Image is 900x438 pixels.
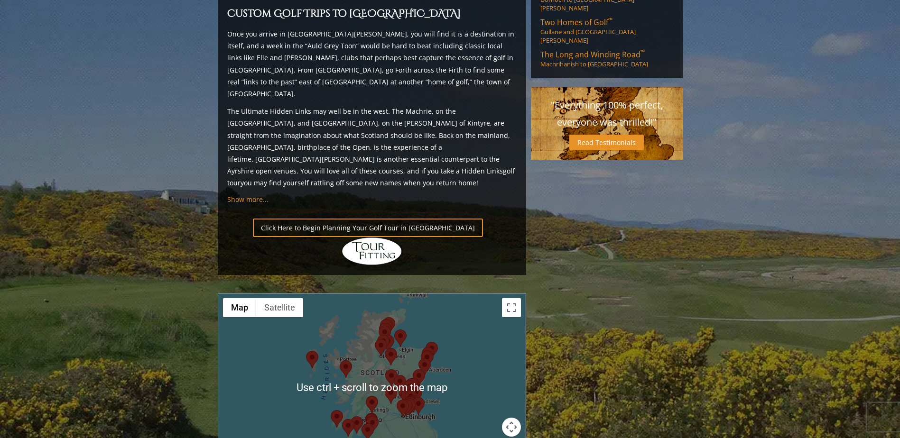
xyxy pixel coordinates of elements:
[227,166,515,187] a: golf tour
[502,418,521,437] button: Map camera controls
[540,49,673,68] a: The Long and Winding Road™Machrihanish to [GEOGRAPHIC_DATA]
[227,195,269,204] a: Show more...
[227,28,517,100] p: Once you arrive in [GEOGRAPHIC_DATA][PERSON_NAME], you will find it is a destination in itself, a...
[569,135,644,150] a: Read Testimonials
[223,298,256,317] button: Show street map
[253,219,483,237] a: Click Here to Begin Planning Your Golf Tour in [GEOGRAPHIC_DATA]
[256,298,303,317] button: Show satellite imagery
[502,298,521,317] button: Toggle fullscreen view
[227,105,517,189] p: The Ultimate Hidden Links may well be in the west. The Machrie, on the [GEOGRAPHIC_DATA], and [GE...
[540,17,612,27] span: Two Homes of Golf
[227,6,517,22] h2: Custom Golf Trips to [GEOGRAPHIC_DATA]
[540,97,673,131] p: "Everything 100% perfect, everyone was thrilled!"
[640,48,645,56] sup: ™
[608,16,612,24] sup: ™
[341,237,403,265] img: Hidden Links
[540,17,673,45] a: Two Homes of Golf™Gullane and [GEOGRAPHIC_DATA][PERSON_NAME]
[540,49,645,60] span: The Long and Winding Road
